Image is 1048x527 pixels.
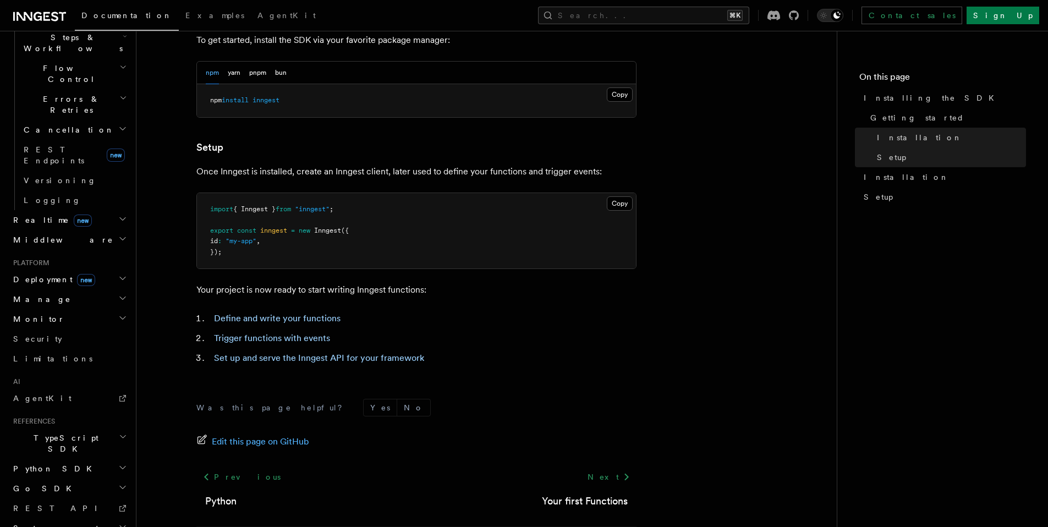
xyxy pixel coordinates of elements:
[9,377,20,386] span: AI
[196,32,637,48] p: To get started, install the SDK via your favorite package manager:
[196,467,287,487] a: Previous
[13,334,62,343] span: Security
[196,434,309,449] a: Edit this page on GitHub
[864,191,893,202] span: Setup
[542,493,628,509] a: Your first Functions
[873,128,1026,147] a: Installation
[727,10,743,21] kbd: ⌘K
[214,333,330,343] a: Trigger functions with events
[13,354,92,363] span: Limitations
[330,205,333,213] span: ;
[9,270,129,289] button: Deploymentnew
[237,227,256,234] span: const
[873,147,1026,167] a: Setup
[859,88,1026,108] a: Installing the SDK
[212,434,309,449] span: Edit this page on GitHub
[257,11,316,20] span: AgentKit
[19,32,123,54] span: Steps & Workflows
[19,171,129,190] a: Versioning
[866,108,1026,128] a: Getting started
[9,388,129,408] a: AgentKit
[196,282,637,298] p: Your project is now ready to start writing Inngest functions:
[9,428,129,459] button: TypeScript SDK
[299,227,310,234] span: new
[859,70,1026,88] h4: On this page
[862,7,962,24] a: Contact sales
[210,96,222,104] span: npm
[210,237,218,245] span: id
[364,399,397,416] button: Yes
[341,227,349,234] span: ({
[210,205,233,213] span: import
[210,227,233,234] span: export
[233,205,276,213] span: { Inngest }
[228,62,240,84] button: yarn
[214,313,341,323] a: Define and write your functions
[13,504,107,513] span: REST API
[967,7,1039,24] a: Sign Up
[19,140,129,171] a: REST Endpointsnew
[9,314,65,325] span: Monitor
[581,467,637,487] a: Next
[222,96,249,104] span: install
[9,329,129,349] a: Security
[859,187,1026,207] a: Setup
[260,227,287,234] span: inngest
[607,196,633,211] button: Copy
[9,274,95,285] span: Deployment
[9,463,98,474] span: Python SDK
[81,11,172,20] span: Documentation
[9,417,55,426] span: References
[9,259,50,267] span: Platform
[24,176,96,185] span: Versioning
[218,237,222,245] span: :
[9,8,129,210] div: Inngest Functions
[9,215,92,226] span: Realtime
[9,289,129,309] button: Manage
[9,479,129,498] button: Go SDK
[859,167,1026,187] a: Installation
[19,89,129,120] button: Errors & Retries
[179,3,251,30] a: Examples
[314,227,341,234] span: Inngest
[870,112,964,123] span: Getting started
[9,234,113,245] span: Middleware
[74,215,92,227] span: new
[295,205,330,213] span: "inngest"
[19,124,114,135] span: Cancellation
[9,210,129,230] button: Realtimenew
[19,94,119,116] span: Errors & Retries
[9,294,71,305] span: Manage
[77,274,95,286] span: new
[256,237,260,245] span: ,
[226,237,256,245] span: "my-app"
[214,353,424,363] a: Set up and serve the Inngest API for your framework
[9,459,129,479] button: Python SDK
[206,62,219,84] button: npm
[538,7,749,24] button: Search...⌘K
[9,349,129,369] a: Limitations
[196,402,350,413] p: Was this page helpful?
[24,145,84,165] span: REST Endpoints
[210,248,222,256] span: });
[19,58,129,89] button: Flow Control
[19,28,129,58] button: Steps & Workflows
[817,9,843,22] button: Toggle dark mode
[249,62,266,84] button: pnpm
[75,3,179,31] a: Documentation
[276,205,291,213] span: from
[185,11,244,20] span: Examples
[9,483,78,494] span: Go SDK
[24,196,81,205] span: Logging
[13,394,72,403] span: AgentKit
[9,309,129,329] button: Monitor
[864,92,1001,103] span: Installing the SDK
[107,149,125,162] span: new
[205,493,237,509] a: Python
[607,87,633,102] button: Copy
[275,62,287,84] button: bun
[877,152,906,163] span: Setup
[19,190,129,210] a: Logging
[253,96,279,104] span: inngest
[9,498,129,518] a: REST API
